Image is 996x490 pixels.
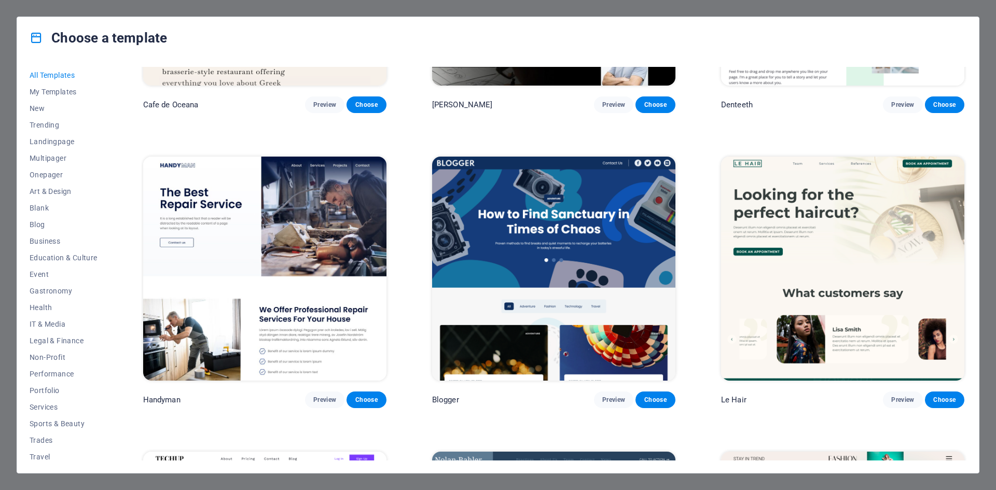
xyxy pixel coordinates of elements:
span: Health [30,303,98,312]
span: IT & Media [30,320,98,328]
span: Preview [602,396,625,404]
span: Choose [644,396,667,404]
button: Education & Culture [30,249,98,266]
span: Choose [355,396,378,404]
button: Landingpage [30,133,98,150]
span: Education & Culture [30,254,98,262]
span: Legal & Finance [30,337,98,345]
button: Trending [30,117,98,133]
button: Onepager [30,166,98,183]
button: Performance [30,366,98,382]
span: Choose [644,101,667,109]
span: Preview [602,101,625,109]
button: Blank [30,200,98,216]
span: Landingpage [30,137,98,146]
button: Choose [347,391,386,408]
span: Preview [891,396,914,404]
span: Multipager [30,154,98,162]
button: Portfolio [30,382,98,399]
span: Portfolio [30,386,98,395]
span: Trending [30,121,98,129]
button: All Templates [30,67,98,83]
button: Preview [883,96,922,113]
span: Blog [30,220,98,229]
img: Handyman [143,157,386,381]
button: Preview [305,96,344,113]
span: Choose [933,101,956,109]
span: Onepager [30,171,98,179]
button: Preview [883,391,922,408]
button: Choose [925,96,964,113]
p: Blogger [432,395,459,405]
span: Non-Profit [30,353,98,361]
button: Non-Profit [30,349,98,366]
span: Preview [313,101,336,109]
span: All Templates [30,71,98,79]
h4: Choose a template [30,30,167,46]
button: Preview [594,391,633,408]
button: Choose [925,391,964,408]
p: Le Hair [721,395,746,405]
button: IT & Media [30,316,98,332]
span: Travel [30,453,98,461]
p: [PERSON_NAME] [432,100,493,110]
span: Preview [891,101,914,109]
button: New [30,100,98,117]
button: Choose [635,391,675,408]
button: Preview [305,391,344,408]
span: Choose [355,101,378,109]
span: Art & Design [30,187,98,195]
p: Cafe de Oceana [143,100,199,110]
span: Preview [313,396,336,404]
button: Choose [347,96,386,113]
span: Choose [933,396,956,404]
button: Art & Design [30,183,98,200]
span: Business [30,237,98,245]
button: Legal & Finance [30,332,98,349]
button: Gastronomy [30,283,98,299]
button: Trades [30,432,98,449]
button: Travel [30,449,98,465]
span: Event [30,270,98,278]
button: Multipager [30,150,98,166]
button: My Templates [30,83,98,100]
span: Trades [30,436,98,444]
span: Sports & Beauty [30,419,98,428]
button: Event [30,266,98,283]
button: Business [30,233,98,249]
p: Handyman [143,395,181,405]
img: Blogger [432,157,675,381]
span: New [30,104,98,113]
button: Blog [30,216,98,233]
p: Denteeth [721,100,753,110]
span: Gastronomy [30,287,98,295]
button: Preview [594,96,633,113]
button: Services [30,399,98,415]
span: Blank [30,204,98,212]
span: Services [30,403,98,411]
span: My Templates [30,88,98,96]
button: Health [30,299,98,316]
button: Sports & Beauty [30,415,98,432]
span: Performance [30,370,98,378]
button: Choose [635,96,675,113]
img: Le Hair [721,157,964,381]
